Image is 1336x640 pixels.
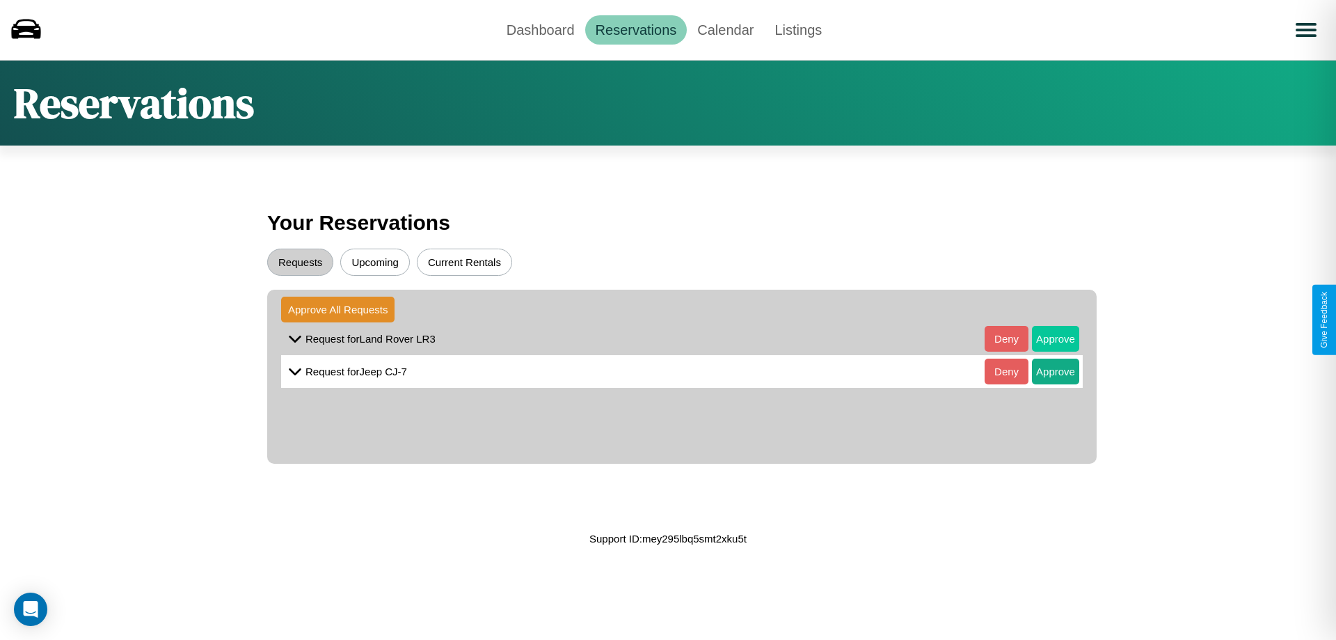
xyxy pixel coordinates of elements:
button: Current Rentals [417,249,512,276]
button: Approve [1032,359,1079,384]
p: Request for Jeep CJ-7 [305,362,407,381]
p: Request for Land Rover LR3 [305,329,436,348]
a: Dashboard [496,15,585,45]
h1: Reservations [14,75,254,132]
p: Support ID: mey295lbq5smt2xku5t [589,529,747,548]
button: Approve [1032,326,1079,352]
button: Open menu [1287,10,1326,49]
h3: Your Reservations [267,204,1069,242]
a: Calendar [687,15,764,45]
button: Approve All Requests [281,297,395,322]
button: Requests [267,249,333,276]
a: Reservations [585,15,687,45]
button: Deny [985,326,1028,352]
a: Listings [764,15,832,45]
button: Upcoming [340,249,410,276]
div: Open Intercom Messenger [14,593,47,626]
div: Give Feedback [1319,292,1329,348]
button: Deny [985,359,1028,384]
